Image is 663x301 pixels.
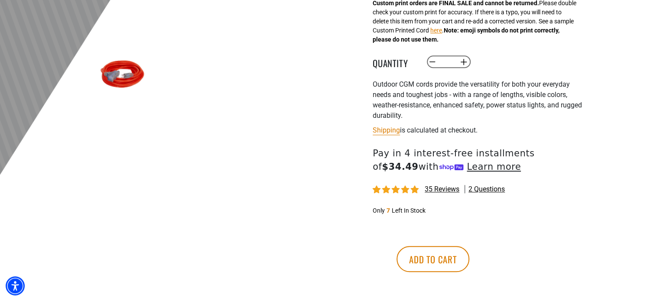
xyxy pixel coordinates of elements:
button: here [430,26,442,35]
span: 35 reviews [425,185,459,193]
a: Shipping [373,126,400,134]
div: Accessibility Menu [6,276,25,295]
span: Left In Stock [392,207,426,214]
div: is calculated at checkout. [373,124,585,136]
span: 7 [387,207,390,214]
img: red [97,51,147,101]
label: Quantity [373,56,416,68]
span: Outdoor CGM cords provide the versatility for both your everyday needs and toughest jobs - with a... [373,80,582,120]
span: Only [373,207,385,214]
button: Add to cart [396,246,469,272]
span: 2 questions [468,184,505,194]
span: 4.80 stars [373,186,420,194]
strong: Note: emoji symbols do not print correctly, please do not use them. [373,27,559,43]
